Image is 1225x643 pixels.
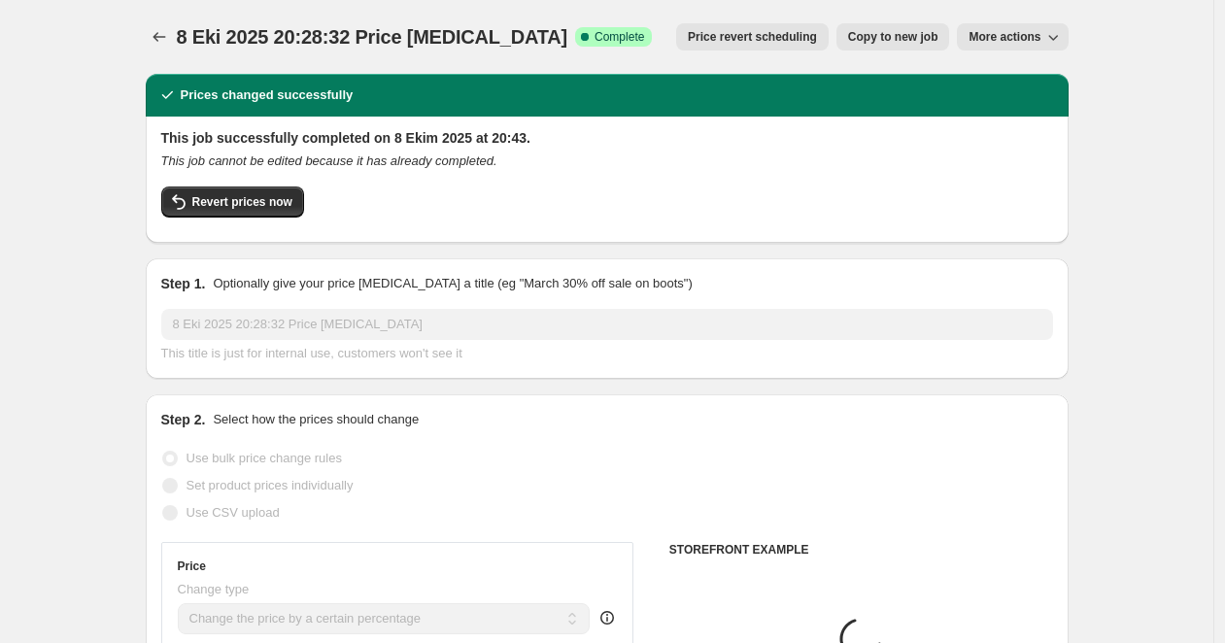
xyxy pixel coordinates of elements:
span: More actions [969,29,1040,45]
button: Price revert scheduling [676,23,829,51]
h3: Price [178,558,206,574]
p: Select how the prices should change [213,410,419,429]
h2: Step 2. [161,410,206,429]
span: Revert prices now [192,194,292,210]
span: Complete [595,29,644,45]
button: Price change jobs [146,23,173,51]
h2: This job successfully completed on 8 Ekim 2025 at 20:43. [161,128,1053,148]
div: help [597,608,617,627]
h6: STOREFRONT EXAMPLE [669,542,1053,558]
button: Revert prices now [161,186,304,218]
span: 8 Eki 2025 20:28:32 Price [MEDICAL_DATA] [177,26,568,48]
h2: Prices changed successfully [181,85,354,105]
button: Copy to new job [836,23,950,51]
i: This job cannot be edited because it has already completed. [161,153,497,168]
input: 30% off holiday sale [161,309,1053,340]
span: Copy to new job [848,29,938,45]
p: Optionally give your price [MEDICAL_DATA] a title (eg "March 30% off sale on boots") [213,274,692,293]
span: This title is just for internal use, customers won't see it [161,346,462,360]
span: Price revert scheduling [688,29,817,45]
h2: Step 1. [161,274,206,293]
button: More actions [957,23,1068,51]
span: Use CSV upload [187,505,280,520]
span: Change type [178,582,250,596]
span: Set product prices individually [187,478,354,492]
span: Use bulk price change rules [187,451,342,465]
